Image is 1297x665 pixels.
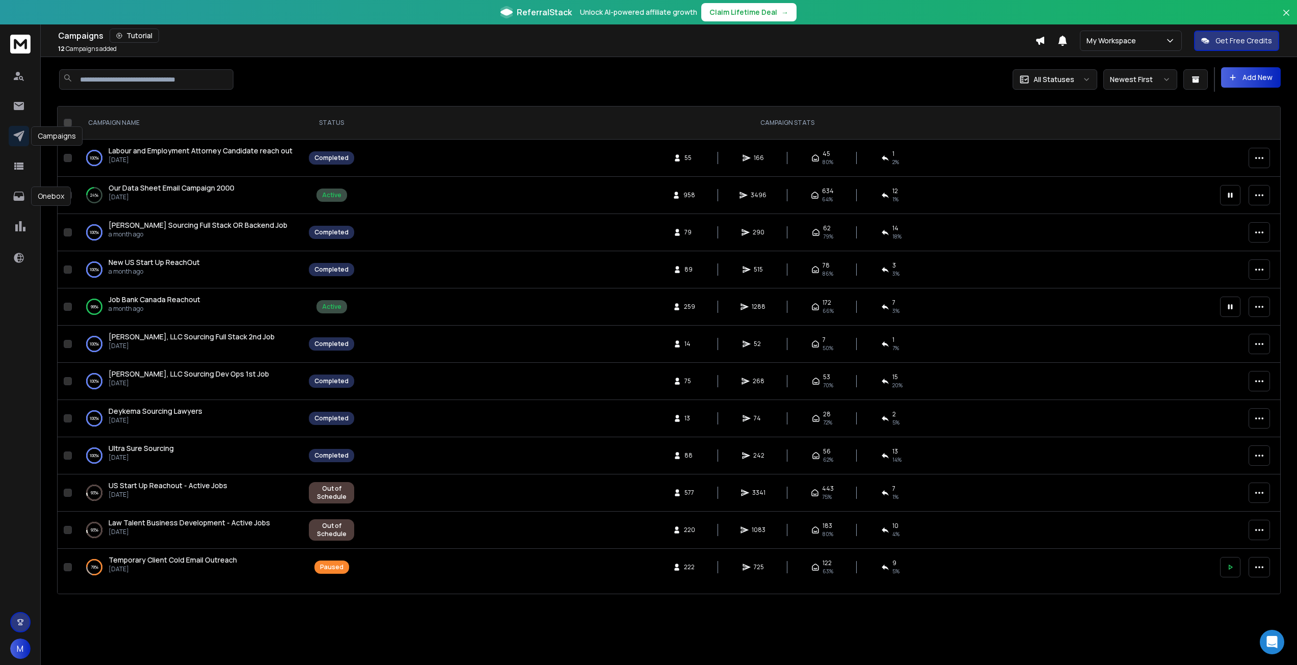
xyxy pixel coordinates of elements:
span: 5 % [892,418,899,427]
td: 100%Ultra Sure Sourcing[DATE] [76,437,303,474]
div: Open Intercom Messenger [1260,630,1284,654]
a: [PERSON_NAME], LLC Sourcing Dev Ops 1st Job [109,369,269,379]
div: Out of Schedule [314,522,349,538]
div: Campaigns [31,126,83,146]
th: STATUS [303,107,360,140]
span: 78 [823,261,830,270]
p: 99 % [91,302,98,312]
span: 3 [892,261,896,270]
span: 183 [823,522,832,530]
span: 79 % [823,232,833,241]
span: 4 % [892,530,899,538]
span: 52 [754,340,764,348]
span: 75 [684,377,695,385]
span: 122 [823,559,832,567]
p: 100 % [90,413,99,423]
span: 268 [753,377,764,385]
p: Get Free Credits [1215,36,1272,46]
p: [DATE] [109,342,275,350]
span: 2 [892,410,896,418]
span: 72 % [823,418,832,427]
span: 55 [684,154,695,162]
p: 100 % [90,339,99,349]
a: [PERSON_NAME], LLC Sourcing Full Stack 2nd Job [109,332,275,342]
span: 220 [684,526,695,534]
p: [DATE] [109,454,174,462]
span: 56 [823,447,831,456]
span: 9 [892,559,896,567]
span: 62 % [823,456,833,464]
span: 222 [684,563,695,571]
span: 62 [823,224,831,232]
span: 64 % [822,195,833,203]
div: Completed [314,265,349,274]
p: 100 % [90,264,99,275]
p: [DATE] [109,379,269,387]
a: Labour and Employment Attorney Candidate reach out [109,146,293,156]
span: 86 % [823,270,833,278]
p: 100 % [90,153,99,163]
p: 100 % [90,450,99,461]
span: 242 [753,451,764,460]
span: 14 [684,340,695,348]
span: 577 [684,489,695,497]
a: [PERSON_NAME] Sourcing Full Stack OR Backend Job [109,220,287,230]
p: 24 % [90,190,98,200]
div: Active [322,303,341,311]
a: Deykema Sourcing Lawyers [109,406,202,416]
span: 7 [892,485,895,493]
span: 12 [892,187,898,195]
span: 3496 [751,191,766,199]
div: Completed [314,228,349,236]
span: 75 % [822,493,832,501]
span: 172 [823,299,831,307]
span: 70 % [823,381,833,389]
span: 3 % [892,270,899,278]
span: 259 [684,303,695,311]
p: [DATE] [109,193,234,201]
span: 3341 [752,489,765,497]
span: 14 % [892,456,902,464]
p: a month ago [109,230,287,238]
div: Completed [314,377,349,385]
div: Out of Schedule [314,485,349,501]
p: [DATE] [109,156,293,164]
button: Tutorial [110,29,159,43]
span: 18 % [892,232,902,241]
a: Our Data Sheet Email Campaign 2000 [109,183,234,193]
span: 5 % [892,567,899,575]
span: 10 [892,522,898,530]
span: 50 % [823,344,833,352]
div: Completed [314,340,349,348]
td: 100%[PERSON_NAME] Sourcing Full Stack OR Backend Joba month ago [76,214,303,251]
span: 79 [684,228,695,236]
button: Newest First [1103,69,1177,90]
td: 100%Labour and Employment Attorney Candidate reach out[DATE] [76,140,303,177]
p: Campaigns added [58,45,117,53]
span: 15 [892,373,898,381]
span: 1 [892,150,894,158]
div: Completed [314,451,349,460]
td: 100%New US Start Up ReachOuta month ago [76,251,303,288]
a: Ultra Sure Sourcing [109,443,174,454]
span: 7 % [892,344,899,352]
span: 14 [892,224,898,232]
p: Unlock AI-powered affiliate growth [580,7,697,17]
span: 45 [823,150,830,158]
td: 100%Deykema Sourcing Lawyers[DATE] [76,400,303,437]
button: Close banner [1280,6,1293,31]
span: Temporary Client Cold Email Outreach [109,555,237,565]
div: Active [322,191,341,199]
span: 166 [754,154,764,162]
span: 7 [892,299,895,307]
div: Paused [320,563,343,571]
td: 24%Our Data Sheet Email Campaign 2000[DATE] [76,177,303,214]
td: 93%Law Talent Business Development - Active Jobs[DATE] [76,512,303,549]
span: 89 [684,265,695,274]
td: 100%[PERSON_NAME], LLC Sourcing Full Stack 2nd Job[DATE] [76,326,303,363]
button: Get Free Credits [1194,31,1279,51]
span: Labour and Employment Attorney Candidate reach out [109,146,293,155]
span: ReferralStack [517,6,572,18]
button: Add New [1221,67,1281,88]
